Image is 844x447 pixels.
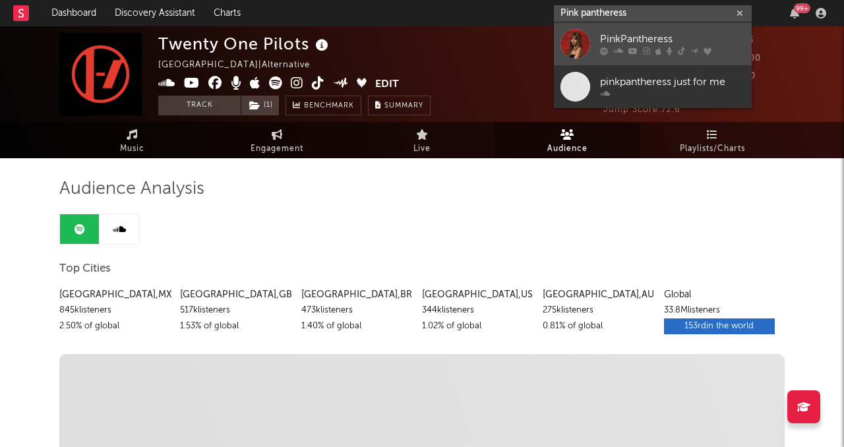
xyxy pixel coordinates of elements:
div: pinkpantheress just for me [600,74,745,90]
div: 344k listeners [422,303,533,318]
span: Playlists/Charts [680,141,745,157]
a: Playlists/Charts [640,122,785,158]
span: Live [413,141,431,157]
button: 99+ [790,8,799,18]
div: [GEOGRAPHIC_DATA] | Alternative [158,57,325,73]
div: 1.02 % of global [422,318,533,334]
div: 33.8M listeners [664,303,775,318]
a: Benchmark [286,96,361,115]
div: [GEOGRAPHIC_DATA] , BR [301,287,412,303]
span: Audience [547,141,588,157]
div: [GEOGRAPHIC_DATA] , AU [543,287,653,303]
div: [GEOGRAPHIC_DATA] , GB [180,287,291,303]
div: 275k listeners [543,303,653,318]
span: Top Cities [59,261,111,277]
div: [GEOGRAPHIC_DATA] , US [422,287,533,303]
div: 1.53 % of global [180,318,291,334]
span: Audience Analysis [59,181,204,197]
a: Music [59,122,204,158]
div: Global [664,287,775,303]
div: PinkPantheress [600,32,745,47]
span: Music [120,141,144,157]
a: Engagement [204,122,349,158]
span: 9,047,143 [694,36,754,45]
span: 14,000,000 [694,54,761,63]
div: 99 + [794,3,810,13]
span: 5,800,000 [694,72,756,80]
div: 845k listeners [59,303,170,318]
div: Twenty One Pilots [158,33,332,55]
input: Search for artists [554,5,752,22]
span: ( 1 ) [241,96,280,115]
button: (1) [241,96,279,115]
a: Audience [495,122,640,158]
div: 517k listeners [180,303,291,318]
span: Summary [384,102,423,109]
button: Edit [375,76,399,93]
div: 0.81 % of global [543,318,653,334]
div: 2.50 % of global [59,318,170,334]
a: Live [349,122,495,158]
a: pinkpantheress just for me [554,65,752,108]
span: Engagement [251,141,303,157]
span: Benchmark [304,98,354,114]
div: 1.40 % of global [301,318,412,334]
div: 153rd in the world [664,318,775,334]
a: PinkPantheress [554,22,752,65]
div: 473k listeners [301,303,412,318]
div: [GEOGRAPHIC_DATA] , MX [59,287,170,303]
button: Track [158,96,241,115]
button: Summary [368,96,431,115]
span: Jump Score: 72.6 [603,105,680,114]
